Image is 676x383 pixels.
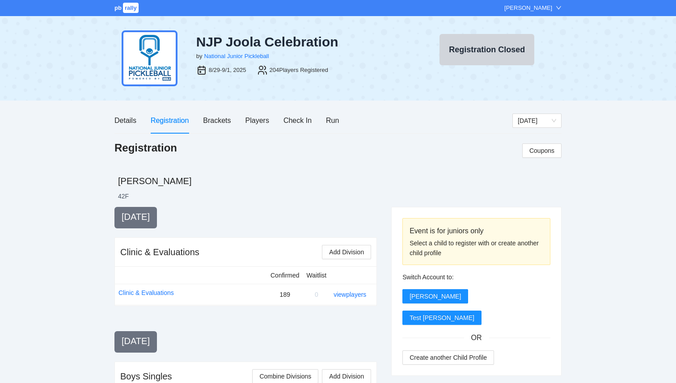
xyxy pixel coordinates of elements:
div: Registration [151,115,189,126]
button: Test [PERSON_NAME] [402,311,482,325]
span: Create another Child Profile [410,353,487,362]
span: Combine Divisions [259,371,311,381]
button: Add Division [322,245,371,259]
div: Check In [283,115,312,126]
div: Event is for juniors only [410,225,543,236]
span: [DATE] [122,212,150,222]
div: Run [326,115,339,126]
li: 42 F [118,192,129,201]
img: njp-logo2.png [122,30,177,86]
button: Registration Closed [439,34,534,65]
div: NJP Joola Celebration [196,34,406,50]
span: Coupons [529,146,554,156]
span: [PERSON_NAME] [410,291,461,301]
h1: Registration [114,141,177,155]
div: Details [114,115,136,126]
button: Coupons [522,143,562,158]
span: [DATE] [122,336,150,346]
a: pbrally [114,4,140,11]
div: Switch Account to: [402,272,550,282]
span: Test [PERSON_NAME] [410,313,474,323]
div: Waitlist [307,270,327,280]
div: [PERSON_NAME] [504,4,552,13]
span: Add Division [329,247,364,257]
div: Clinic & Evaluations [120,246,199,258]
div: Brackets [203,115,231,126]
div: 8/29-9/1, 2025 [209,66,246,75]
a: view players [334,291,366,298]
div: Boys Singles [120,370,172,383]
a: Clinic & Evaluations [118,288,174,298]
a: National Junior Pickleball [204,53,269,59]
span: Add Division [329,371,364,381]
span: OR [464,332,489,343]
div: by [196,52,203,61]
span: 0 [315,291,318,298]
div: Select a child to register with or create another child profile [410,238,543,258]
div: 204 Players Registered [270,66,329,75]
div: Players [245,115,269,126]
div: Confirmed [270,270,300,280]
span: rally [123,3,139,13]
span: down [556,5,562,11]
h2: [PERSON_NAME] [118,175,562,187]
button: [PERSON_NAME] [402,289,468,303]
span: pb [114,4,122,11]
button: Create another Child Profile [402,350,494,365]
span: Saturday [518,114,556,127]
td: 189 [267,284,303,305]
